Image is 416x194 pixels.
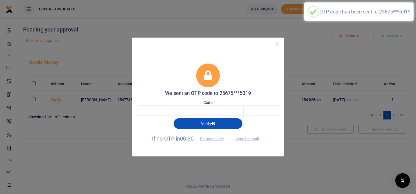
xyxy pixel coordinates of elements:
div: OTP code has been sent to 25675***5019 [319,9,411,15]
h5: We sent an OTP code to 25675***5019 [137,90,279,97]
span: If no OTP in [152,135,229,142]
button: Verify [174,118,242,129]
span: 00:30 [180,135,194,142]
label: Code [203,100,212,106]
div: Open Intercom Messenger [395,173,410,188]
button: Close [273,40,282,49]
